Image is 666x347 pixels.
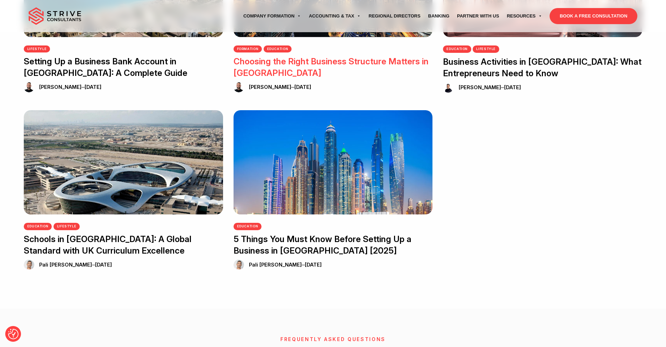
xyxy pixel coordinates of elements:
[245,261,322,269] div: –
[36,83,101,91] div: –
[264,45,292,53] a: Education
[85,84,101,90] span: [DATE]
[234,234,411,256] a: 5 Things You Must Know Before Setting Up a Business in [GEOGRAPHIC_DATA] [2025]
[36,261,112,269] div: –
[550,8,637,24] a: BOOK A FREE CONSULTATION
[453,6,503,26] a: Partner with Us
[53,223,80,230] a: Lifestyle
[8,329,19,339] button: Consent Preferences
[504,84,521,90] span: [DATE]
[443,82,453,93] img: Dipesh Virji
[95,262,112,268] span: [DATE]
[455,83,521,92] div: –
[24,234,192,256] a: Schools in [GEOGRAPHIC_DATA]: A Global Standard with UK Curriculum Excellence
[294,84,311,90] span: [DATE]
[443,57,642,78] a: Business Activities in [GEOGRAPHIC_DATA]: What Entrepreneurs Need to Know
[459,84,501,90] a: [PERSON_NAME]
[234,56,429,78] a: Choosing the Right Business Structure Matters in [GEOGRAPHIC_DATA]
[245,83,311,91] div: –
[365,6,424,26] a: Regional Directors
[503,6,546,26] a: Resources
[234,260,244,270] img: Pali Banwait
[24,45,50,53] a: Lifestyle
[24,56,187,78] a: Setting Up a Business Bank Account in [GEOGRAPHIC_DATA]: A Complete Guide
[24,82,34,92] img: Raj Karwal
[234,223,262,230] a: Education
[473,45,499,53] a: Lifestyle
[249,84,291,90] a: [PERSON_NAME]
[8,329,19,339] img: Revisit consent button
[239,6,305,26] a: Company Formation
[443,45,471,53] a: Education
[39,262,92,268] a: Pali [PERSON_NAME]
[29,7,81,25] img: main-logo.svg
[305,6,365,26] a: Accounting & Tax
[305,262,322,268] span: [DATE]
[24,223,52,230] a: Education
[234,45,262,53] a: Formation
[424,6,453,26] a: Banking
[249,262,302,268] a: Pali [PERSON_NAME]
[24,260,34,270] img: Pali Banwait
[39,84,81,90] a: [PERSON_NAME]
[234,82,244,92] img: Raj Karwal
